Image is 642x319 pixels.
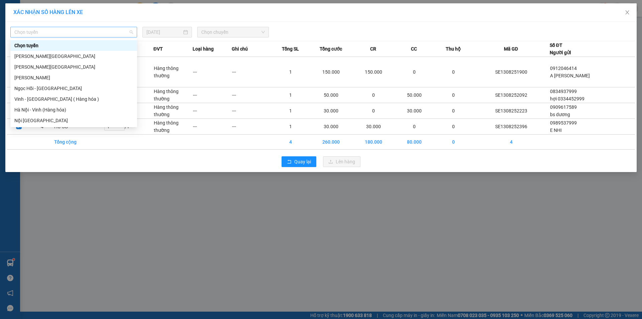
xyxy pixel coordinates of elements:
[193,45,214,53] span: Loại hàng
[550,89,577,94] span: 0834937999
[10,104,137,115] div: Hà Nội - Vinh (Hàng hóa)
[323,156,360,167] button: uploadLên hàng
[473,103,549,119] td: SE1308252223
[473,57,549,87] td: SE1308251900
[550,104,577,110] span: 0909617589
[294,158,311,165] span: Quay lại
[10,40,137,51] div: Chọn tuyến
[395,103,434,119] td: 30.000
[352,57,395,87] td: 150.000
[232,103,271,119] td: ---
[352,87,395,103] td: 0
[10,51,137,62] div: Gia Lâm - Mỹ Đình
[14,53,133,60] div: [PERSON_NAME][GEOGRAPHIC_DATA]
[352,135,395,150] td: 180.000
[434,87,473,103] td: 0
[271,87,310,103] td: 1
[473,119,549,135] td: SE1308252396
[14,63,133,71] div: [PERSON_NAME][GEOGRAPHIC_DATA]
[193,103,232,119] td: ---
[10,28,60,51] span: [GEOGRAPHIC_DATA], [GEOGRAPHIC_DATA] ↔ [GEOGRAPHIC_DATA]
[473,135,549,150] td: 4
[352,119,395,135] td: 30.000
[434,57,473,87] td: 0
[14,42,133,49] div: Chọn tuyến
[434,103,473,119] td: 0
[320,45,342,53] span: Tổng cước
[550,42,571,56] div: Số ĐT Người gửi
[193,119,232,135] td: ---
[310,87,352,103] td: 50.000
[550,96,584,101] span: hợi 0334452999
[271,57,310,87] td: 1
[232,87,271,103] td: ---
[193,87,232,103] td: ---
[232,57,271,87] td: ---
[14,106,133,113] div: Hà Nội - Vinh (Hàng hóa)
[271,103,310,119] td: 1
[10,83,137,94] div: Ngọc Hồi - Mỹ Đình
[310,135,352,150] td: 260.000
[10,72,137,83] div: Mỹ Đình - Ngọc Hồi
[10,62,137,72] div: Mỹ Đình - Gia Lâm
[271,119,310,135] td: 1
[3,36,9,69] img: logo
[11,5,59,27] strong: CHUYỂN PHÁT NHANH AN PHÚ QUÝ
[473,87,549,103] td: SE1308252092
[550,66,577,71] span: 0912046414
[14,85,133,92] div: Ngọc Hồi - [GEOGRAPHIC_DATA]
[550,73,590,78] span: A [PERSON_NAME]
[54,135,104,150] td: Tổng cộng
[395,135,434,150] td: 80.000
[153,45,163,53] span: ĐVT
[193,57,232,87] td: ---
[550,112,570,117] span: bs dương
[201,27,265,37] span: Chọn chuyến
[232,119,271,135] td: ---
[14,74,133,81] div: [PERSON_NAME]
[395,87,434,103] td: 50.000
[550,128,562,133] span: E NHI
[282,45,299,53] span: Tổng SL
[625,10,630,15] span: close
[310,103,352,119] td: 30.000
[14,27,133,37] span: Chọn tuyến
[446,45,461,53] span: Thu hộ
[10,115,137,126] div: Nội Tỉnh Vinh
[434,119,473,135] td: 0
[153,119,193,135] td: Hàng thông thường
[153,87,193,103] td: Hàng thông thường
[287,159,292,165] span: rollback
[153,103,193,119] td: Hàng thông thường
[618,3,637,22] button: Close
[434,135,473,150] td: 0
[411,45,417,53] span: CC
[153,57,193,87] td: Hàng thông thường
[14,95,133,103] div: Vinh - [GEOGRAPHIC_DATA] ( Hàng hóa )
[504,45,518,53] span: Mã GD
[370,45,376,53] span: CR
[282,156,316,167] button: rollbackQuay lại
[271,135,310,150] td: 4
[395,119,434,135] td: 0
[352,103,395,119] td: 0
[395,57,434,87] td: 0
[10,94,137,104] div: Vinh - Hà Nội ( Hàng hóa )
[232,45,248,53] span: Ghi chú
[14,117,133,124] div: Nội [GEOGRAPHIC_DATA]
[146,28,182,36] input: 13/08/2025
[13,9,83,15] span: XÁC NHẬN SỐ HÀNG LÊN XE
[310,119,352,135] td: 30.000
[550,120,577,126] span: 0989537999
[310,57,352,87] td: 150.000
